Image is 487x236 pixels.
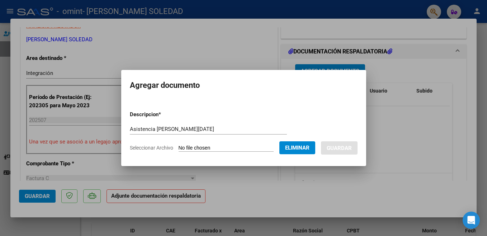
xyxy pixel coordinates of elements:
[463,212,480,229] div: Open Intercom Messenger
[130,145,173,151] span: Seleccionar Archivo
[285,145,309,151] span: Eliminar
[321,141,358,155] button: Guardar
[327,145,352,151] span: Guardar
[279,141,315,154] button: Eliminar
[130,110,198,119] p: Descripcion
[130,79,358,92] h2: Agregar documento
